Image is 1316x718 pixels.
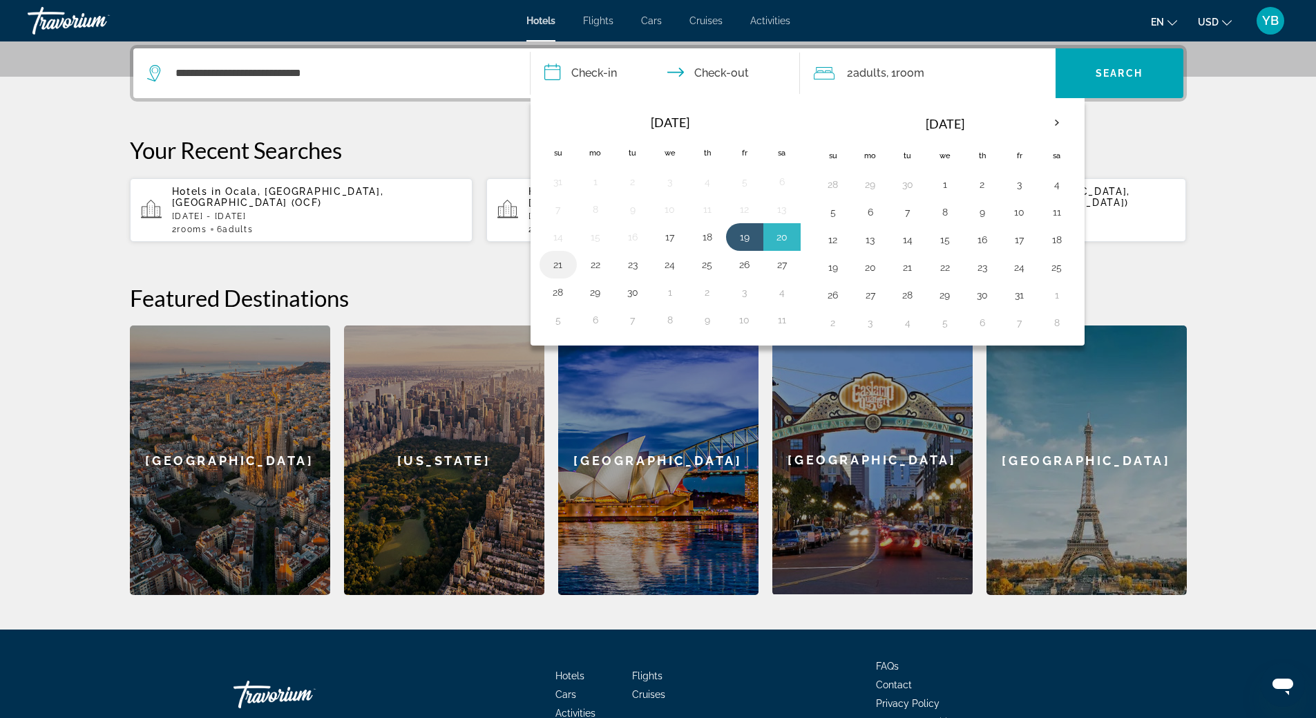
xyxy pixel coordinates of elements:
button: Day 8 [659,310,681,330]
button: Travelers: 2 adults, 0 children [800,48,1056,98]
button: Day 6 [584,310,607,330]
button: Day 13 [859,230,881,249]
span: Flights [632,670,662,681]
button: Day 7 [1009,313,1031,332]
p: [DATE] - [DATE] [528,211,819,221]
button: Day 8 [934,202,956,222]
button: Day 16 [622,227,644,247]
button: Day 1 [1046,285,1068,305]
button: Next month [1038,107,1076,139]
button: Day 23 [622,255,644,274]
button: Day 19 [734,227,756,247]
button: Day 2 [622,172,644,191]
button: Day 21 [547,255,569,274]
a: Privacy Policy [876,698,940,709]
div: [GEOGRAPHIC_DATA] [772,325,973,594]
button: Day 17 [1009,230,1031,249]
button: Day 10 [659,200,681,219]
button: Day 20 [859,258,881,277]
button: Day 4 [1046,175,1068,194]
button: Day 11 [696,200,718,219]
button: Day 3 [859,313,881,332]
span: Hotels [526,15,555,26]
a: [GEOGRAPHIC_DATA] [986,325,1187,595]
a: Hotels [555,670,584,681]
div: Search widget [133,48,1183,98]
button: Hotels in [GEOGRAPHIC_DATA], [GEOGRAPHIC_DATA], [GEOGRAPHIC_DATA] (MSY)[DATE] - [DATE]2rooms6Adults [486,178,830,243]
a: Activities [750,15,790,26]
button: Day 1 [584,172,607,191]
button: Day 5 [822,202,844,222]
a: [GEOGRAPHIC_DATA] [130,325,330,595]
button: Day 18 [1046,230,1068,249]
div: [US_STATE] [344,325,544,595]
button: Day 23 [971,258,993,277]
button: Day 21 [897,258,919,277]
button: Day 27 [771,255,793,274]
button: Day 24 [659,255,681,274]
span: Cruises [632,689,665,700]
button: Day 30 [897,175,919,194]
span: rooms [177,225,207,234]
button: Day 30 [971,285,993,305]
button: Day 24 [1009,258,1031,277]
span: , 1 [886,64,924,83]
button: Day 3 [659,172,681,191]
button: Day 22 [934,258,956,277]
button: Day 8 [584,200,607,219]
button: Day 28 [547,283,569,302]
a: Travorium [233,674,372,715]
button: Day 6 [971,313,993,332]
button: Day 15 [584,227,607,247]
button: Day 7 [897,202,919,222]
span: Cruises [689,15,723,26]
button: Day 25 [696,255,718,274]
button: Day 19 [822,258,844,277]
button: Day 20 [771,227,793,247]
button: Day 25 [1046,258,1068,277]
button: Day 6 [771,172,793,191]
button: Day 2 [971,175,993,194]
button: Day 6 [859,202,881,222]
span: Ocala, [GEOGRAPHIC_DATA], [GEOGRAPHIC_DATA] (OCF) [172,186,384,208]
span: Cars [555,689,576,700]
a: [GEOGRAPHIC_DATA] [772,325,973,595]
button: Day 5 [934,313,956,332]
button: Day 22 [584,255,607,274]
button: Day 28 [822,175,844,194]
span: Room [896,66,924,79]
p: Your Recent Searches [130,136,1187,164]
span: YB [1262,14,1279,28]
button: Day 18 [696,227,718,247]
button: Day 16 [971,230,993,249]
div: [GEOGRAPHIC_DATA] [558,325,759,595]
a: Flights [583,15,613,26]
button: Day 9 [971,202,993,222]
button: Day 1 [659,283,681,302]
span: Search [1096,68,1143,79]
button: Day 10 [1009,202,1031,222]
button: Day 2 [822,313,844,332]
th: [DATE] [577,107,763,138]
span: Adults [853,66,886,79]
button: Day 10 [734,310,756,330]
button: Day 11 [771,310,793,330]
button: Day 4 [897,313,919,332]
button: Day 12 [734,200,756,219]
a: Contact [876,679,912,690]
a: Cars [641,15,662,26]
span: [GEOGRAPHIC_DATA], [GEOGRAPHIC_DATA], [GEOGRAPHIC_DATA] (MSY) [528,186,803,208]
a: FAQs [876,661,899,672]
span: 6 [217,225,254,234]
button: Day 12 [822,230,844,249]
button: User Menu [1252,6,1288,35]
span: 2 [528,225,564,234]
button: Day 26 [734,255,756,274]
